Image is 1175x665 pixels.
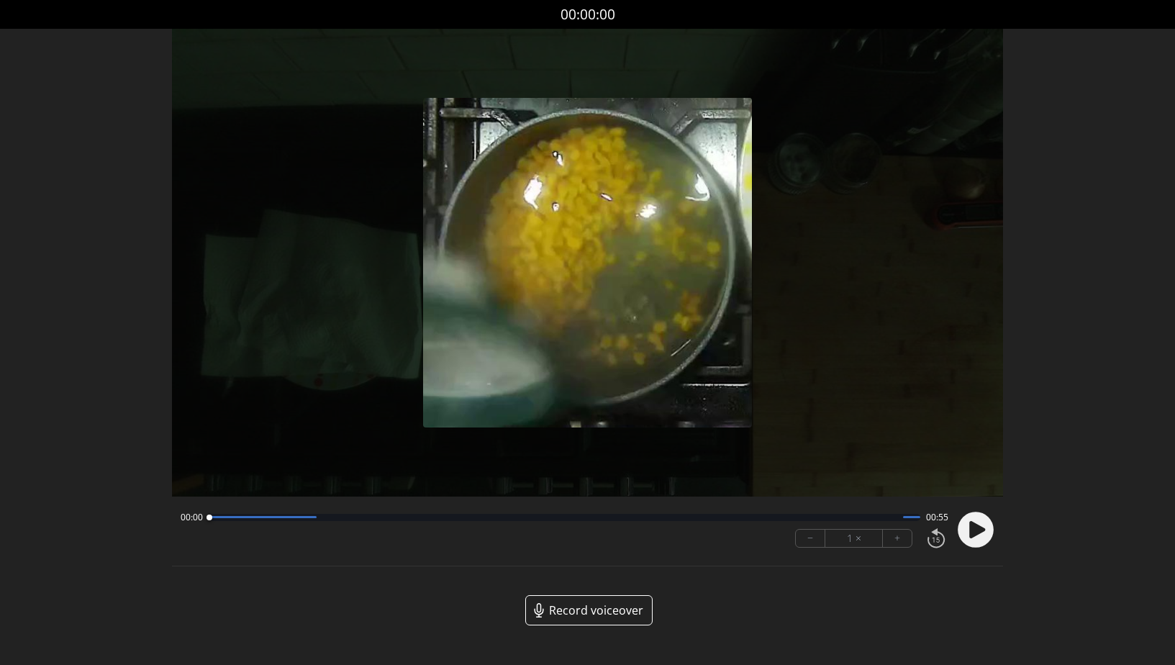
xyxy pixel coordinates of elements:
a: 00:00:00 [561,4,615,25]
div: 1 × [825,530,883,547]
button: − [796,530,825,547]
span: 00:00 [181,512,203,523]
span: 00:55 [926,512,948,523]
img: Poster Image [423,98,753,427]
button: + [883,530,912,547]
span: Record voiceover [549,602,643,619]
a: Record voiceover [525,595,653,625]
